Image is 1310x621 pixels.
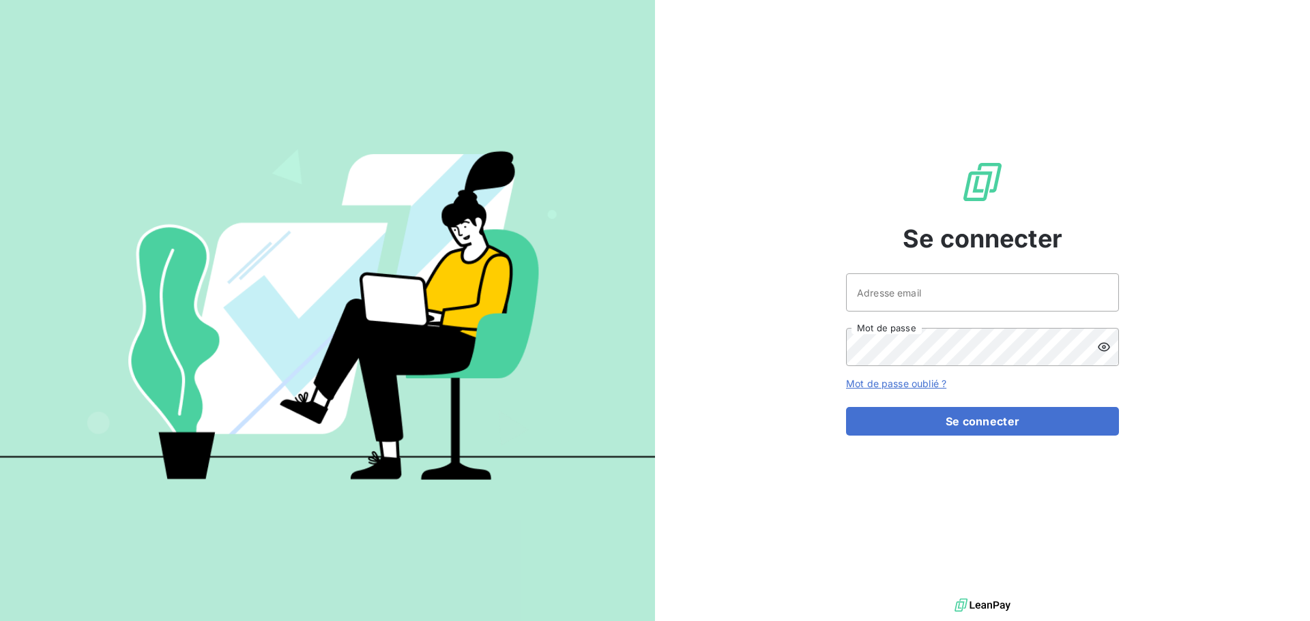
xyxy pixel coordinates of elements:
input: placeholder [846,273,1119,312]
img: logo [955,595,1010,616]
a: Mot de passe oublié ? [846,378,946,389]
button: Se connecter [846,407,1119,436]
img: Logo LeanPay [961,160,1004,204]
span: Se connecter [903,220,1062,257]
